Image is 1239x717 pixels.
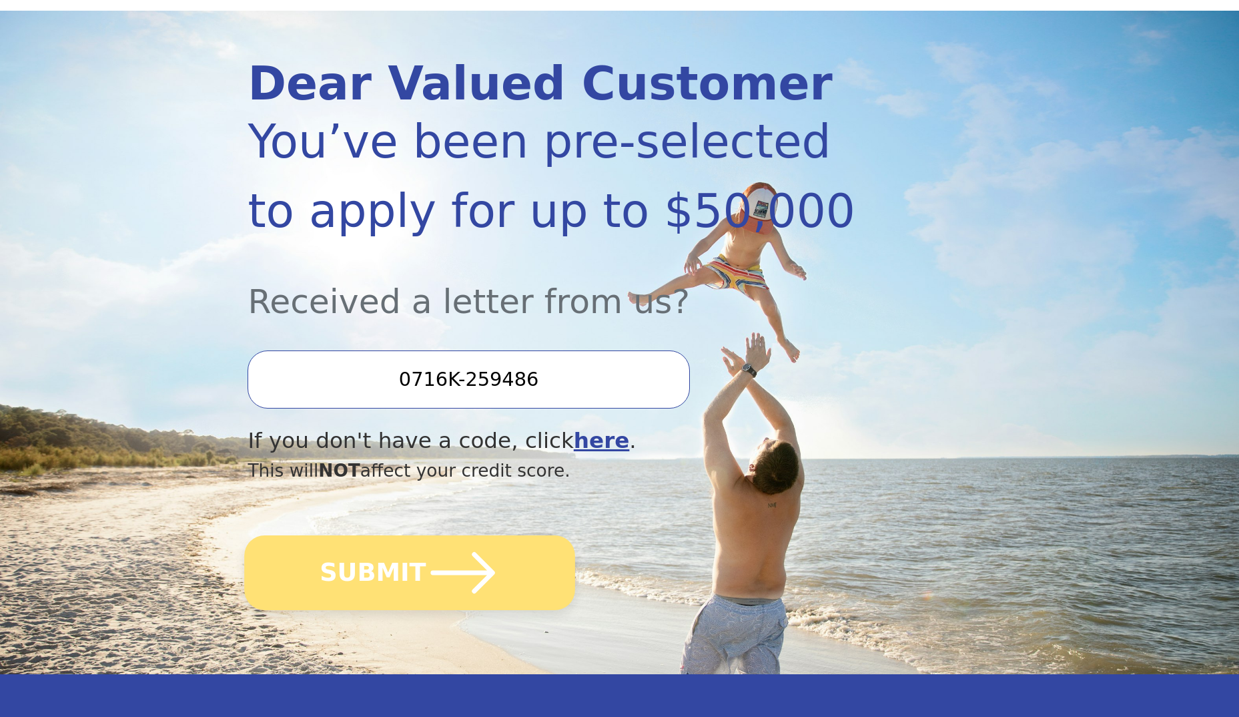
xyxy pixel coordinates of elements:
div: You’ve been pre-selected to apply for up to $50,000 [248,107,879,246]
div: Received a letter from us? [248,246,879,326]
div: If you don't have a code, click . [248,425,879,457]
div: Dear Valued Customer [248,61,879,107]
a: here [574,428,630,453]
input: Enter your Offer Code: [248,350,689,408]
span: NOT [318,460,360,481]
div: This will affect your credit score. [248,457,879,484]
button: SUBMIT [245,535,576,610]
